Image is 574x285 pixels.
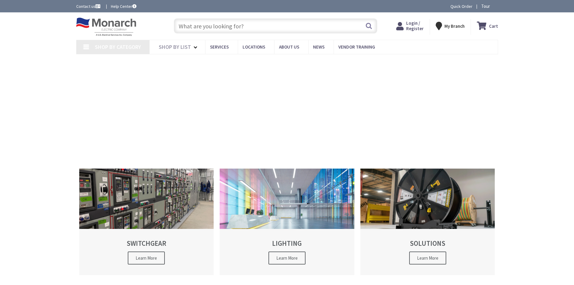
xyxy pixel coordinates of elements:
span: Tour [481,3,497,9]
a: SOLUTIONS Learn More [360,169,495,275]
a: Help Center [111,3,136,9]
h2: LIGHTING [230,239,344,247]
span: Learn More [128,252,165,264]
a: Contact us [76,3,102,9]
h2: SWITCHGEAR [90,239,203,247]
img: Monarch Electric Company [76,17,136,36]
span: Shop By Category [95,43,141,50]
div: My Branch [436,21,465,31]
input: What are you looking for? [174,18,377,33]
a: SWITCHGEAR Learn More [79,169,214,275]
a: Cart [477,21,498,31]
a: Login / Register [396,21,424,31]
span: Shop By List [159,43,191,50]
span: Login / Register [406,20,424,31]
h2: SOLUTIONS [371,239,485,247]
span: Vendor Training [338,44,375,50]
strong: My Branch [444,23,465,29]
span: About Us [279,44,299,50]
span: Learn More [409,252,446,264]
a: LIGHTING Learn More [220,169,354,275]
span: News [313,44,325,50]
span: Services [210,44,229,50]
strong: Cart [489,21,498,31]
span: Locations [243,44,265,50]
a: Quick Order [450,3,472,9]
span: Learn More [268,252,306,264]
